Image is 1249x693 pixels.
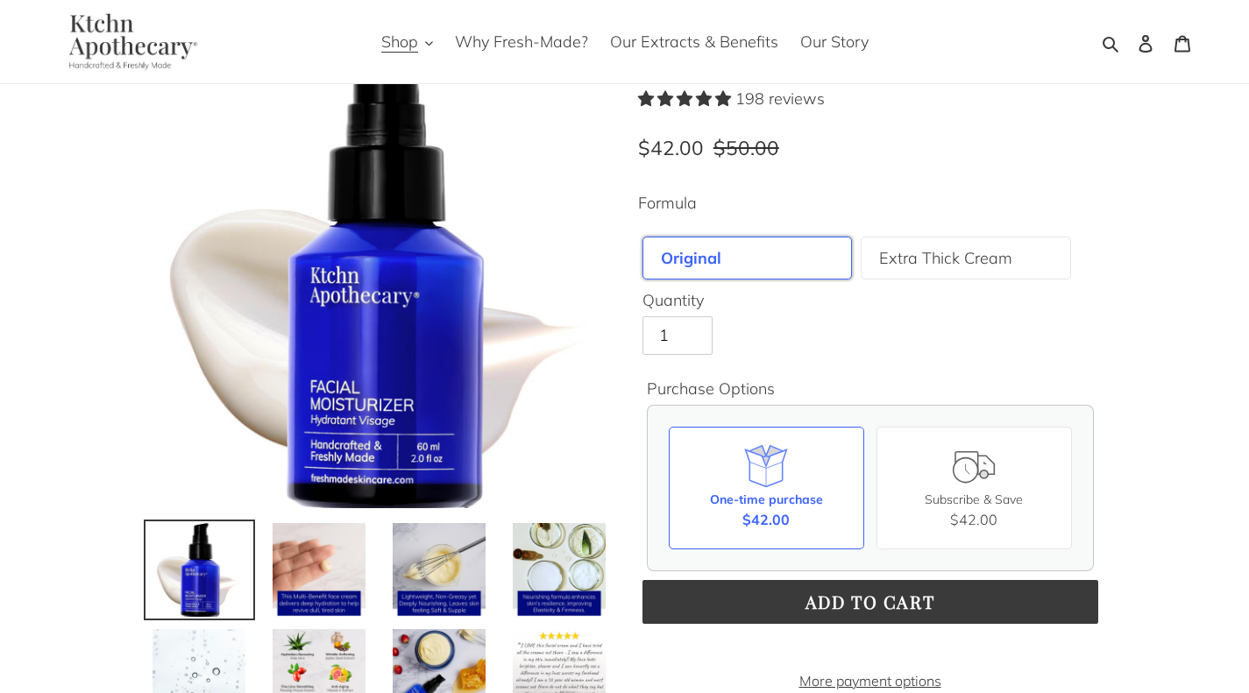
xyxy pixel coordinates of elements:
[791,27,877,56] a: Our Story
[391,521,488,619] img: Load image into Gallery viewer, Facial Moisturizer
[735,88,825,109] span: 198 reviews
[147,44,612,508] img: Facial Moisturizer
[642,288,1098,312] label: Quantity
[151,521,248,619] img: Load image into Gallery viewer, Facial Moisturizer
[925,491,1023,507] span: Subscribe & Save
[713,135,779,160] s: $50.00
[601,27,787,56] a: Our Extracts & Benefits
[950,511,997,528] span: $42.00
[511,521,608,619] img: Load image into Gallery viewer, Facial Moisturizer
[638,135,704,160] span: $42.00
[642,670,1098,691] a: More payment options
[381,32,418,53] span: Shop
[642,580,1098,624] button: Add to cart
[805,590,935,613] span: Add to cart
[610,32,778,53] span: Our Extracts & Benefits
[48,13,210,70] img: Ktchn Apothecary
[647,377,775,400] legend: Purchase Options
[446,27,597,56] a: Why Fresh-Made?
[638,88,735,109] span: 4.83 stars
[373,27,442,56] button: Shop
[661,246,721,270] label: Original
[455,32,588,53] span: Why Fresh-Made?
[638,191,1103,215] label: Formula
[879,246,1012,270] label: Extra Thick Cream
[800,32,869,53] span: Our Story
[271,521,368,619] img: Load image into Gallery viewer, Facial Moisturizer
[710,491,823,509] div: One-time purchase
[742,509,790,530] span: $42.00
